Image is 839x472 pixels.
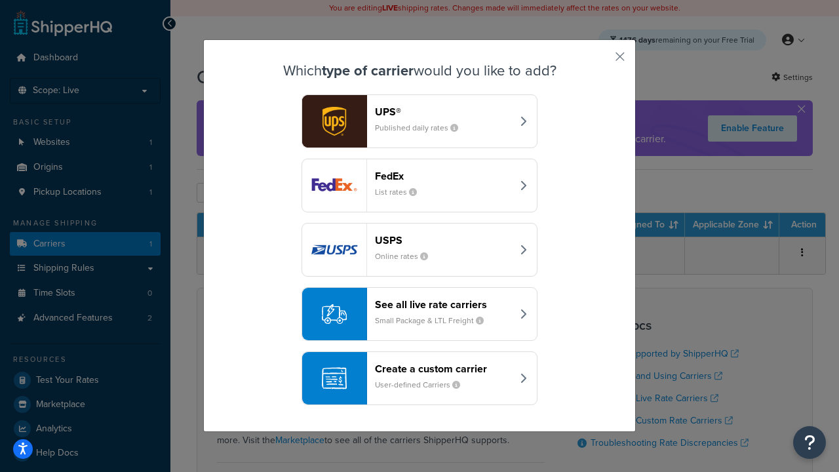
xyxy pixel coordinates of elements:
button: fedEx logoFedExList rates [302,159,537,212]
header: Create a custom carrier [375,363,512,375]
header: UPS® [375,106,512,118]
button: Create a custom carrierUser-defined Carriers [302,351,537,405]
button: ups logoUPS®Published daily rates [302,94,537,148]
img: icon-carrier-liverate-becf4550.svg [322,302,347,326]
small: Small Package & LTL Freight [375,315,494,326]
button: See all live rate carriersSmall Package & LTL Freight [302,287,537,341]
small: Published daily rates [375,122,469,134]
header: USPS [375,234,512,246]
header: See all live rate carriers [375,298,512,311]
img: usps logo [302,224,366,276]
header: FedEx [375,170,512,182]
strong: type of carrier [322,60,414,81]
img: icon-carrier-custom-c93b8a24.svg [322,366,347,391]
small: User-defined Carriers [375,379,471,391]
small: List rates [375,186,427,198]
small: Online rates [375,250,439,262]
button: usps logoUSPSOnline rates [302,223,537,277]
img: ups logo [302,95,366,147]
button: Open Resource Center [793,426,826,459]
img: fedEx logo [302,159,366,212]
h3: Which would you like to add? [237,63,602,79]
